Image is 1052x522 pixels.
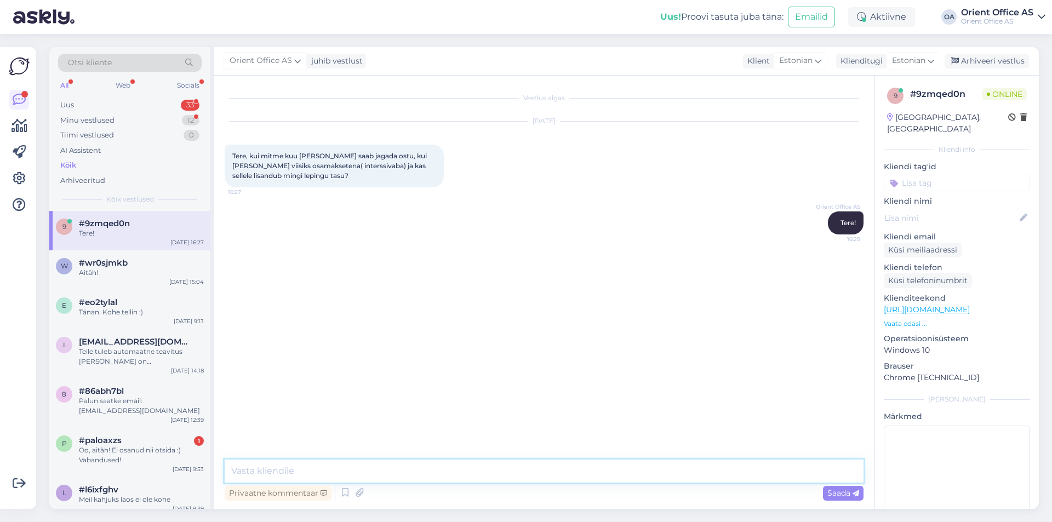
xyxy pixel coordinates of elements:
div: Privaatne kommentaar [225,486,331,501]
span: #paloaxzs [79,435,122,445]
p: Operatsioonisüsteem [884,333,1030,345]
span: #86abh7bl [79,386,124,396]
button: Emailid [788,7,835,27]
p: Windows 10 [884,345,1030,356]
span: e [62,301,66,309]
span: #9zmqed0n [79,219,130,228]
span: 16:27 [228,188,269,196]
span: Estonian [779,55,813,67]
span: Otsi kliente [68,57,112,68]
div: [PERSON_NAME] [884,394,1030,404]
span: iljinaa@bk.ru [79,337,193,347]
span: #wr0sjmkb [79,258,128,268]
div: [DATE] [225,116,864,126]
p: Brauser [884,360,1030,372]
div: Meil kahjuks laos ei ole kohe [79,495,204,504]
div: [DATE] 9:53 [173,465,204,473]
input: Lisa tag [884,175,1030,191]
div: Kõik [60,160,76,171]
div: All [58,78,71,93]
div: [GEOGRAPHIC_DATA], [GEOGRAPHIC_DATA] [887,112,1008,135]
div: Küsi meiliaadressi [884,243,962,257]
span: Tere! [841,219,856,227]
div: AI Assistent [60,145,101,156]
span: Orient Office AS [230,55,292,67]
div: Aitäh! [79,268,204,278]
p: Kliendi email [884,231,1030,243]
div: Aktiivne [848,7,915,27]
p: Chrome [TECHNICAL_ID] [884,372,1030,383]
div: Proovi tasuta juba täna: [660,10,784,24]
div: [DATE] 9:13 [174,317,204,325]
span: #eo2tylal [79,297,117,307]
div: Arhiveeri vestlus [945,54,1029,68]
div: Tiimi vestlused [60,130,114,141]
span: Estonian [892,55,925,67]
span: Tere, kui mitme kuu [PERSON_NAME] saab jagada ostu, kui [PERSON_NAME] viisiks osamaksetena( inter... [232,152,428,180]
div: Teile tuleb automaatne teavitus [PERSON_NAME] on [PERSON_NAME] [79,347,204,366]
div: [DATE] 12:39 [170,416,204,424]
p: Kliendi telefon [884,262,1030,273]
span: p [62,439,67,448]
div: Klienditugi [836,55,883,67]
p: Vaata edasi ... [884,319,1030,329]
img: Askly Logo [9,56,30,77]
span: i [63,341,65,349]
span: w [61,262,68,270]
div: 33 [181,100,199,111]
div: 12 [182,115,199,126]
div: Orient Office AS [961,8,1033,17]
div: Vestlus algas [225,93,864,103]
b: Uus! [660,12,681,22]
div: [DATE] 14:18 [171,366,204,375]
div: Palun saatke email: [EMAIL_ADDRESS][DOMAIN_NAME] [79,396,204,416]
span: Saada [827,488,859,498]
div: Oo, aitäh! Ei osanud nii otsida :) Vabandused! [79,445,204,465]
div: 0 [184,130,199,141]
a: Orient Office ASOrient Office AS [961,8,1045,26]
p: Klienditeekond [884,292,1030,304]
div: juhib vestlust [307,55,363,67]
div: 1 [194,436,204,446]
p: Märkmed [884,411,1030,422]
span: 8 [62,390,66,398]
div: Tänan. Kohe tellin :) [79,307,204,317]
span: #l6ixfghv [79,485,118,495]
span: l [62,489,66,497]
div: Klient [743,55,770,67]
span: 9 [62,222,66,231]
div: Kliendi info [884,145,1030,154]
div: Tere! [79,228,204,238]
span: Online [982,88,1027,100]
div: Uus [60,100,74,111]
div: OA [941,9,957,25]
div: Orient Office AS [961,17,1033,26]
div: Küsi telefoninumbrit [884,273,972,288]
span: Kõik vestlused [106,194,154,204]
p: Kliendi nimi [884,196,1030,207]
div: Web [113,78,133,93]
div: [DATE] 16:27 [170,238,204,246]
div: # 9zmqed0n [910,88,982,101]
span: Orient Office AS [816,203,860,211]
p: Kliendi tag'id [884,161,1030,173]
div: Socials [175,78,202,93]
div: Arhiveeritud [60,175,105,186]
span: 16:29 [819,235,860,243]
div: [DATE] 15:04 [169,278,204,286]
span: 9 [894,91,897,100]
a: [URL][DOMAIN_NAME] [884,305,970,314]
div: Minu vestlused [60,115,115,126]
div: [DATE] 9:39 [173,504,204,513]
input: Lisa nimi [884,212,1017,224]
